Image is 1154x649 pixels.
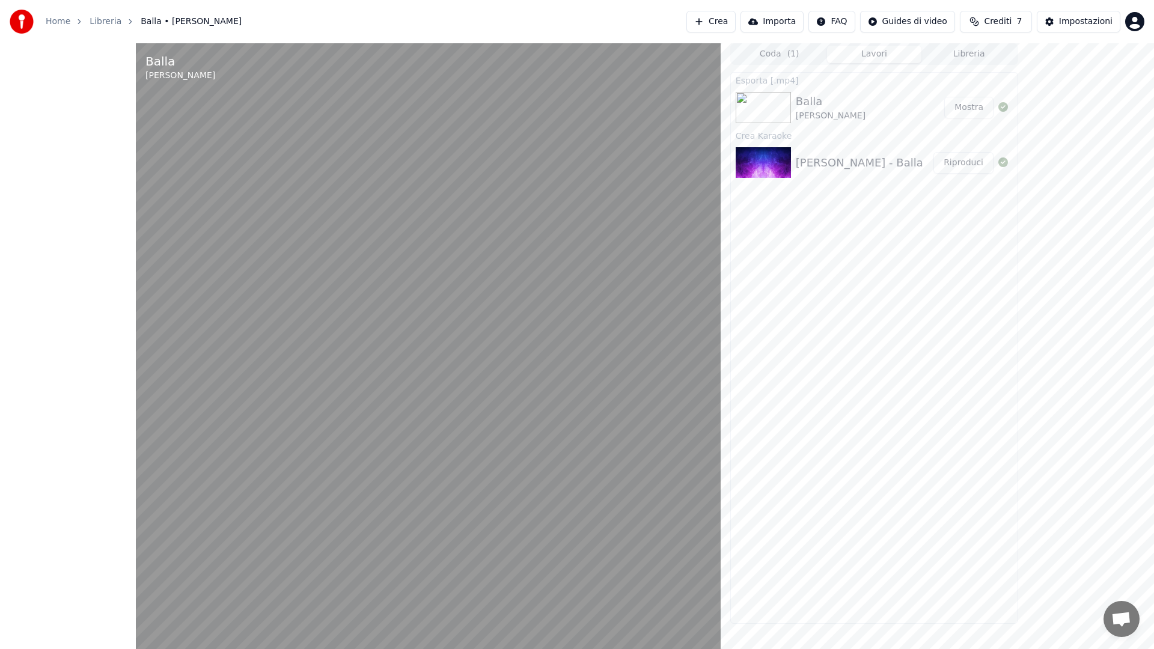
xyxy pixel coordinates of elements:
[1059,16,1113,28] div: Impostazioni
[732,46,827,63] button: Coda
[827,46,922,63] button: Lavori
[731,128,1018,142] div: Crea Karaoke
[960,11,1032,32] button: Crediti7
[796,110,865,122] div: [PERSON_NAME]
[860,11,955,32] button: Guides di video
[787,48,799,60] span: ( 1 )
[1104,601,1140,637] a: Aprire la chat
[10,10,34,34] img: youka
[141,16,242,28] span: Balla • [PERSON_NAME]
[90,16,121,28] a: Libreria
[1037,11,1120,32] button: Impostazioni
[944,97,994,118] button: Mostra
[740,11,804,32] button: Importa
[921,46,1016,63] button: Libreria
[46,16,242,28] nav: breadcrumb
[46,16,70,28] a: Home
[796,154,923,171] div: [PERSON_NAME] - Balla
[145,70,215,82] div: [PERSON_NAME]
[808,11,855,32] button: FAQ
[731,73,1018,87] div: Esporta [.mp4]
[984,16,1012,28] span: Crediti
[933,152,994,174] button: Riproduci
[796,93,865,110] div: Balla
[1016,16,1022,28] span: 7
[145,53,215,70] div: Balla
[686,11,736,32] button: Crea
